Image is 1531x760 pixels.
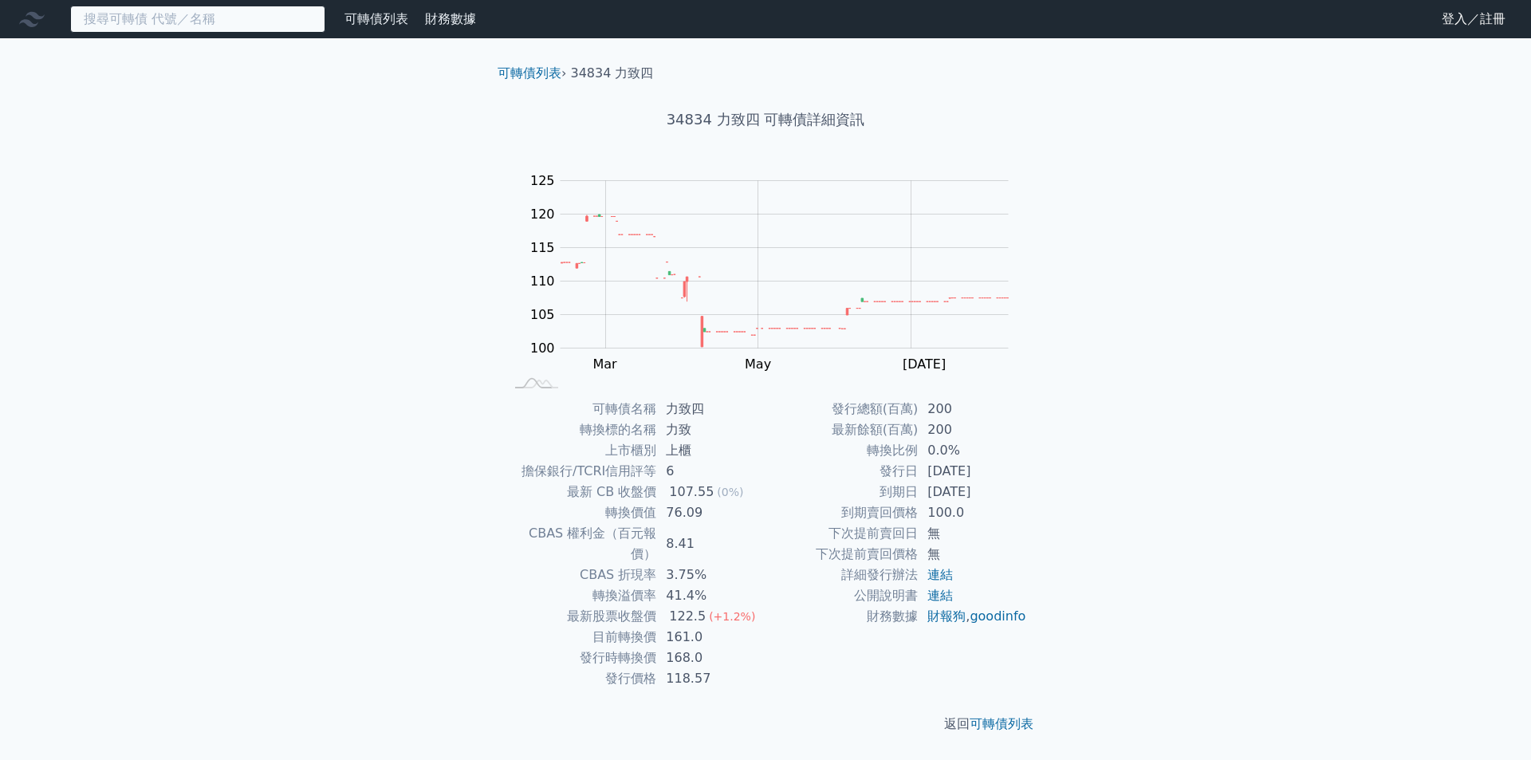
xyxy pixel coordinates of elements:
[765,482,918,502] td: 到期日
[656,585,765,606] td: 41.4%
[504,648,656,668] td: 發行時轉換價
[504,399,656,419] td: 可轉債名稱
[656,502,765,523] td: 76.09
[530,240,555,255] tspan: 115
[530,274,555,289] tspan: 110
[970,716,1033,731] a: 可轉債列表
[765,461,918,482] td: 發行日
[485,108,1046,131] h1: 34834 力致四 可轉債詳細資訊
[765,399,918,419] td: 發行總額(百萬)
[425,11,476,26] a: 財務數據
[498,65,561,81] a: 可轉債列表
[765,419,918,440] td: 最新餘額(百萬)
[1451,683,1531,760] iframe: Chat Widget
[918,502,1027,523] td: 100.0
[656,648,765,668] td: 168.0
[504,502,656,523] td: 轉換價值
[765,544,918,565] td: 下次提前賣回價格
[504,627,656,648] td: 目前轉換價
[504,668,656,689] td: 發行價格
[504,523,656,565] td: CBAS 權利金（百元報價）
[765,565,918,585] td: 詳細發行辦法
[656,440,765,461] td: 上櫃
[918,440,1027,461] td: 0.0%
[344,11,408,26] a: 可轉債列表
[765,606,918,627] td: 財務數據
[765,440,918,461] td: 轉換比例
[918,482,1027,502] td: [DATE]
[504,461,656,482] td: 擔保銀行/TCRI信用評等
[1429,6,1518,32] a: 登入／註冊
[709,610,755,623] span: (+1.2%)
[918,606,1027,627] td: ,
[918,461,1027,482] td: [DATE]
[656,461,765,482] td: 6
[504,482,656,502] td: 最新 CB 收盤價
[656,523,765,565] td: 8.41
[530,173,555,188] tspan: 125
[918,544,1027,565] td: 無
[593,356,618,372] tspan: Mar
[927,567,953,582] a: 連結
[504,419,656,440] td: 轉換標的名稱
[927,588,953,603] a: 連結
[656,627,765,648] td: 161.0
[666,606,709,627] div: 122.5
[504,565,656,585] td: CBAS 折現率
[745,356,771,372] tspan: May
[903,356,946,372] tspan: [DATE]
[1451,683,1531,760] div: 聊天小工具
[656,419,765,440] td: 力致
[666,482,717,502] div: 107.55
[656,399,765,419] td: 力致四
[656,565,765,585] td: 3.75%
[504,440,656,461] td: 上市櫃別
[485,715,1046,734] p: 返回
[504,606,656,627] td: 最新股票收盤價
[918,399,1027,419] td: 200
[765,502,918,523] td: 到期賣回價格
[571,64,654,83] li: 34834 力致四
[918,523,1027,544] td: 無
[498,64,566,83] li: ›
[927,608,966,624] a: 財報狗
[717,486,743,498] span: (0%)
[765,585,918,606] td: 公開說明書
[530,341,555,356] tspan: 100
[765,523,918,544] td: 下次提前賣回日
[970,608,1025,624] a: goodinfo
[656,668,765,689] td: 118.57
[70,6,325,33] input: 搜尋可轉債 代號／名稱
[530,307,555,322] tspan: 105
[504,585,656,606] td: 轉換溢價率
[918,419,1027,440] td: 200
[522,173,1033,372] g: Chart
[530,207,555,222] tspan: 120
